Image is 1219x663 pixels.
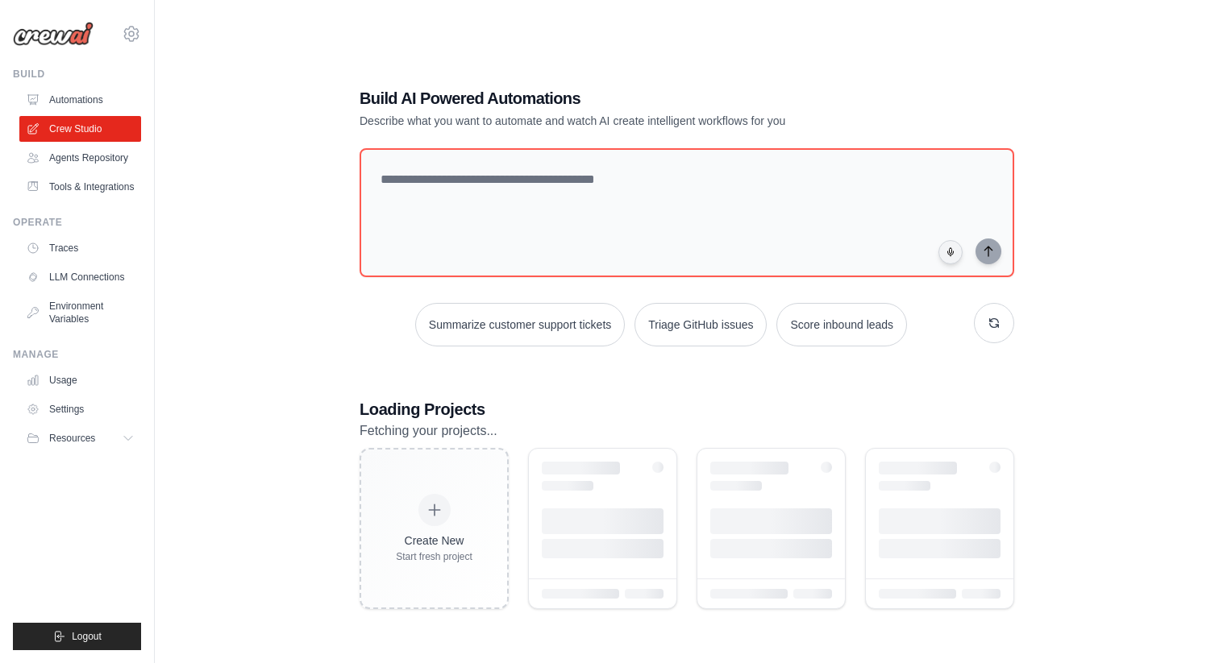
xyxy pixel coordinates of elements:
a: Environment Variables [19,293,141,332]
img: Logo [13,22,94,46]
a: Traces [19,235,141,261]
button: Resources [19,425,141,451]
a: LLM Connections [19,264,141,290]
a: Usage [19,367,141,393]
a: Agents Repository [19,145,141,171]
button: Triage GitHub issues [634,303,767,346]
div: Start fresh project [396,550,472,563]
button: Summarize customer support tickets [415,303,625,346]
div: Operate [13,216,141,229]
h1: Build AI Powered Automations [360,87,901,110]
a: Automations [19,87,141,113]
span: Resources [49,432,95,445]
p: Describe what you want to automate and watch AI create intelligent workflows for you [360,113,901,129]
a: Settings [19,396,141,422]
div: Build [13,68,141,81]
button: Logout [13,623,141,650]
h3: Loading Projects [360,398,1014,421]
p: Fetching your projects... [360,421,1014,441]
div: Create New [396,532,472,549]
button: Get new suggestions [974,303,1014,343]
div: Manage [13,348,141,361]
a: Tools & Integrations [19,174,141,200]
a: Crew Studio [19,116,141,142]
button: Click to speak your automation idea [938,240,963,264]
span: Logout [72,630,102,643]
button: Score inbound leads [776,303,907,346]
